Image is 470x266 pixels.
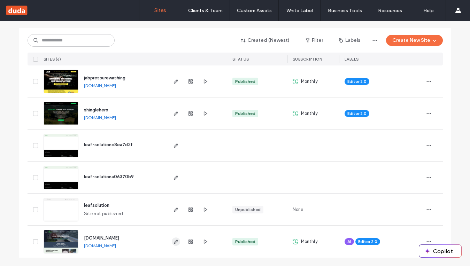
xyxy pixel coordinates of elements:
[16,5,30,11] span: Help
[347,110,367,117] span: Editor 2.0
[386,35,443,46] button: Create New Site
[84,107,108,112] a: shinglehero
[84,174,134,179] a: leaf-solutiona06370b9
[293,206,303,213] span: None
[333,35,367,46] button: Labels
[301,78,318,85] span: Monthly
[328,8,362,14] label: Business Tools
[84,75,125,80] a: jabpressurewashing
[347,238,351,245] span: AI
[84,203,109,208] a: leafsolution
[44,57,61,62] span: SITES (6)
[347,78,367,85] span: Editor 2.0
[84,243,116,248] a: [DOMAIN_NAME]
[286,8,313,14] label: White Label
[235,206,261,213] div: Unpublished
[293,57,322,62] span: SUBSCRIPTION
[358,238,377,245] span: Editor 2.0
[232,57,249,62] span: STATUS
[235,238,255,245] div: Published
[237,8,272,14] label: Custom Assets
[84,142,133,147] a: leaf-solutionc8ea7d2f
[301,110,318,117] span: Monthly
[84,83,116,88] a: [DOMAIN_NAME]
[188,8,223,14] label: Clients & Team
[301,238,318,245] span: Monthly
[378,8,402,14] label: Resources
[84,115,116,120] a: [DOMAIN_NAME]
[84,210,123,217] span: Site not published
[84,235,119,241] a: [DOMAIN_NAME]
[423,8,434,14] label: Help
[235,35,296,46] button: Created (Newest)
[345,57,359,62] span: LABELS
[299,35,330,46] button: Filter
[235,110,255,117] div: Published
[235,78,255,85] div: Published
[419,245,461,257] button: Copilot
[154,7,166,14] label: Sites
